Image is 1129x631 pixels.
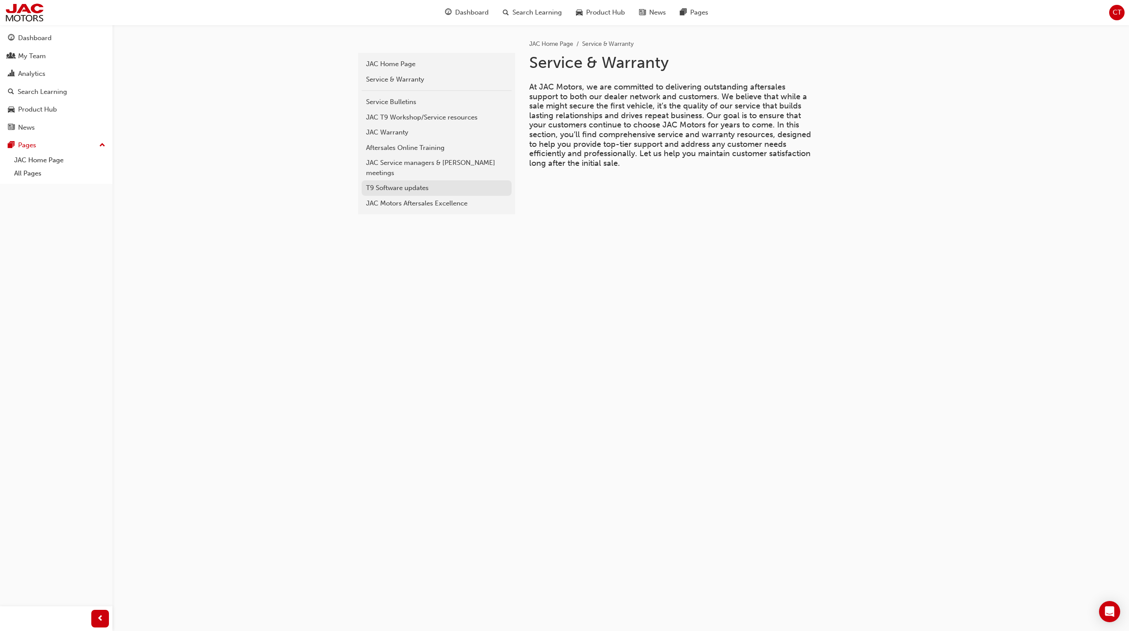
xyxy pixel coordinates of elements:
h1: Service & Warranty [529,53,819,72]
div: Dashboard [18,33,52,43]
a: My Team [4,48,109,64]
a: All Pages [11,167,109,180]
a: pages-iconPages [673,4,715,22]
div: JAC Warranty [366,127,507,138]
span: pages-icon [8,142,15,149]
span: pages-icon [680,7,687,18]
span: Dashboard [455,7,489,18]
button: Pages [4,137,109,153]
a: guage-iconDashboard [438,4,496,22]
div: Analytics [18,69,45,79]
span: up-icon [99,140,105,151]
button: CT [1109,5,1125,20]
span: Search Learning [512,7,562,18]
a: Search Learning [4,84,109,100]
a: search-iconSearch Learning [496,4,569,22]
span: CT [1113,7,1122,18]
div: JAC T9 Workshop/Service resources [366,112,507,123]
div: JAC Home Page [366,59,507,69]
div: T9 Software updates [366,183,507,193]
span: News [649,7,666,18]
a: JAC T9 Workshop/Service resources [362,110,512,125]
div: JAC Service managers & [PERSON_NAME] meetings [366,158,507,178]
span: search-icon [8,88,14,96]
li: Service & Warranty [582,39,634,49]
a: JAC Home Page [529,40,573,48]
span: At JAC Motors, we are committed to delivering outstanding aftersales support to both our dealer n... [529,82,813,168]
img: jac-portal [4,3,45,22]
span: guage-icon [445,7,452,18]
div: My Team [18,51,46,61]
span: car-icon [576,7,583,18]
a: Analytics [4,66,109,82]
a: JAC Service managers & [PERSON_NAME] meetings [362,155,512,180]
a: news-iconNews [632,4,673,22]
a: JAC Home Page [362,56,512,72]
div: Service & Warranty [366,75,507,85]
a: News [4,119,109,136]
a: JAC Home Page [11,153,109,167]
span: search-icon [503,7,509,18]
a: T9 Software updates [362,180,512,196]
div: Search Learning [18,87,67,97]
div: Open Intercom Messenger [1099,601,1120,622]
div: Service Bulletins [366,97,507,107]
span: prev-icon [97,613,104,624]
a: Service Bulletins [362,94,512,110]
div: Pages [18,140,36,150]
span: car-icon [8,106,15,114]
a: Product Hub [4,101,109,118]
div: JAC Motors Aftersales Excellence [366,198,507,209]
a: Aftersales Online Training [362,140,512,156]
a: Dashboard [4,30,109,46]
span: news-icon [639,7,646,18]
span: chart-icon [8,70,15,78]
div: Product Hub [18,105,57,115]
span: Product Hub [586,7,625,18]
button: DashboardMy TeamAnalyticsSearch LearningProduct HubNews [4,28,109,137]
span: people-icon [8,52,15,60]
a: JAC Motors Aftersales Excellence [362,196,512,211]
a: Service & Warranty [362,72,512,87]
div: News [18,123,35,133]
span: news-icon [8,124,15,132]
div: Aftersales Online Training [366,143,507,153]
a: JAC Warranty [362,125,512,140]
a: car-iconProduct Hub [569,4,632,22]
span: guage-icon [8,34,15,42]
span: Pages [690,7,708,18]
